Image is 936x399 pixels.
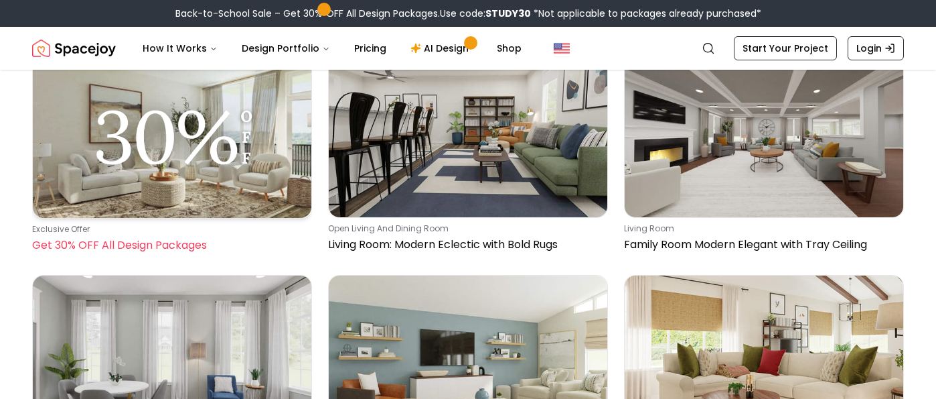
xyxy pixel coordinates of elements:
[624,223,899,234] p: living room
[32,35,116,62] img: Spacejoy Logo
[231,35,341,62] button: Design Portfolio
[132,35,228,62] button: How It Works
[624,237,899,253] p: Family Room Modern Elegant with Tray Ceiling
[328,50,608,260] a: Living Room: Modern Eclectic with Bold Rugsopen living and dining roomLiving Room: Modern Eclecti...
[32,27,904,70] nav: Global
[624,50,904,260] a: Family Room Modern Elegant with Tray Ceilingliving roomFamily Room Modern Elegant with Tray Ceiling
[175,7,761,20] div: Back-to-School Sale – Get 30% OFF All Design Packages.
[329,50,607,218] img: Living Room: Modern Eclectic with Bold Rugs
[32,224,307,235] p: Exclusive Offer
[33,50,311,219] img: Get 30% OFF All Design Packages
[734,36,837,60] a: Start Your Project
[32,50,312,260] a: Get 30% OFF All Design PackagesExclusive OfferGet 30% OFF All Design Packages
[400,35,483,62] a: AI Design
[848,36,904,60] a: Login
[328,237,603,253] p: Living Room: Modern Eclectic with Bold Rugs
[32,237,307,253] p: Get 30% OFF All Design Packages
[132,35,532,62] nav: Main
[440,7,531,20] span: Use code:
[554,40,570,56] img: United States
[625,50,903,218] img: Family Room Modern Elegant with Tray Ceiling
[485,7,531,20] b: STUDY30
[32,35,116,62] a: Spacejoy
[486,35,532,62] a: Shop
[343,35,397,62] a: Pricing
[328,223,603,234] p: open living and dining room
[531,7,761,20] span: *Not applicable to packages already purchased*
